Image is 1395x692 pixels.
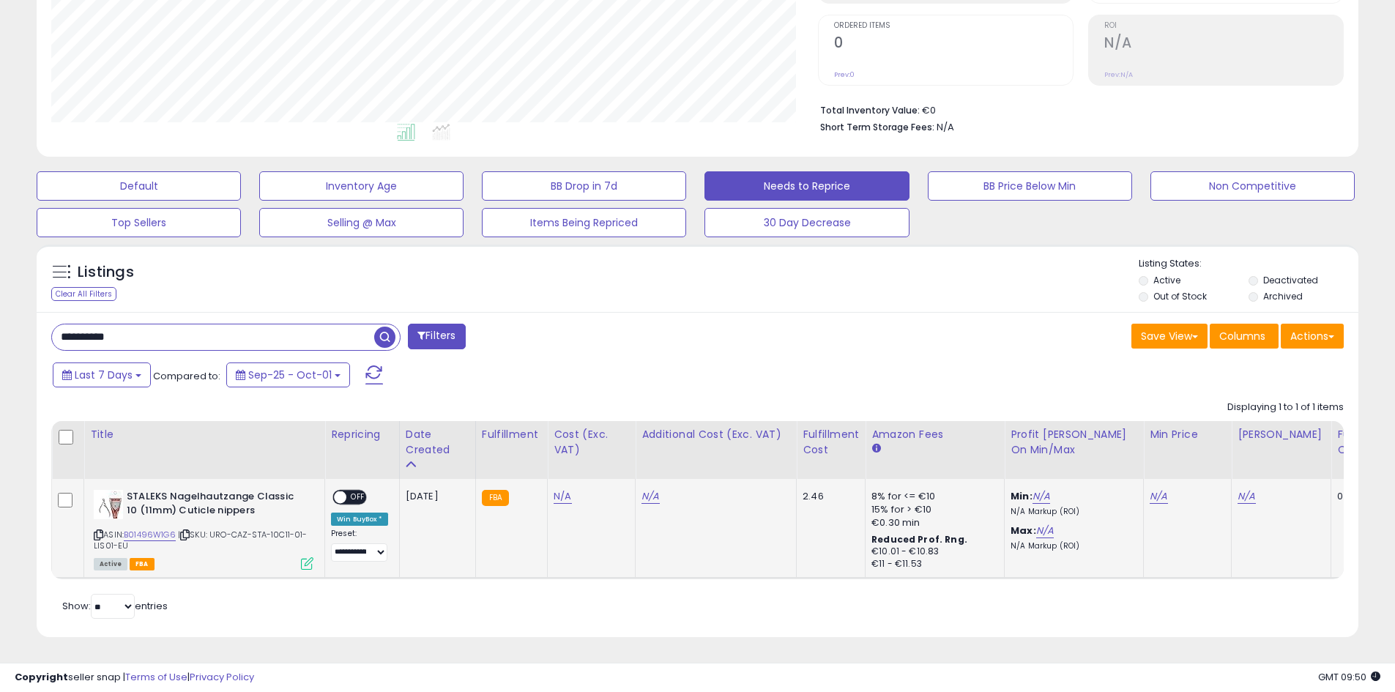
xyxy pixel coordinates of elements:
span: Sep-25 - Oct-01 [248,368,332,382]
label: Deactivated [1263,274,1318,286]
button: Top Sellers [37,208,241,237]
a: N/A [1150,489,1167,504]
button: Needs to Reprice [704,171,909,201]
h2: N/A [1104,34,1343,54]
div: 0 [1337,490,1383,503]
span: Show: entries [62,599,168,613]
button: 30 Day Decrease [704,208,909,237]
div: [DATE] [406,490,464,503]
button: BB Price Below Min [928,171,1132,201]
button: Default [37,171,241,201]
div: €0.30 min [871,516,993,529]
span: All listings currently available for purchase on Amazon [94,558,127,570]
a: B01496W1G6 [124,529,176,541]
span: FBA [130,558,155,570]
div: Displaying 1 to 1 of 1 items [1227,401,1344,414]
p: N/A Markup (ROI) [1011,541,1132,551]
b: Short Term Storage Fees: [820,121,934,133]
div: Profit [PERSON_NAME] on Min/Max [1011,427,1137,458]
b: Total Inventory Value: [820,104,920,116]
a: Privacy Policy [190,670,254,684]
div: Fulfillment [482,427,541,442]
h5: Listings [78,262,134,283]
img: 41pph7k2RJL._SL40_.jpg [94,490,123,519]
span: Last 7 Days [75,368,133,382]
a: N/A [1033,489,1050,504]
div: €10.01 - €10.83 [871,546,993,558]
div: [PERSON_NAME] [1238,427,1325,442]
div: Title [90,427,319,442]
a: N/A [1238,489,1255,504]
div: 8% for <= €10 [871,490,993,503]
button: BB Drop in 7d [482,171,686,201]
b: Max: [1011,524,1036,537]
div: Clear All Filters [51,287,116,301]
div: seller snap | | [15,671,254,685]
span: | SKU: URO-CAZ-STA-10C11-01-LIS01-EU [94,529,308,551]
div: ASIN: [94,490,313,568]
button: Selling @ Max [259,208,464,237]
div: €11 - €11.53 [871,558,993,570]
a: N/A [641,489,659,504]
button: Non Competitive [1150,171,1355,201]
p: Listing States: [1139,257,1358,271]
label: Out of Stock [1153,290,1207,302]
span: Ordered Items [834,22,1073,30]
a: N/A [554,489,571,504]
b: STALEKS Nagelhautzange Classic 10 (11mm) Cuticle nippers [127,490,305,521]
small: Prev: N/A [1104,70,1133,79]
div: Repricing [331,427,393,442]
div: Fulfillable Quantity [1337,427,1388,458]
div: Additional Cost (Exc. VAT) [641,427,790,442]
button: Sep-25 - Oct-01 [226,362,350,387]
span: OFF [346,491,370,504]
span: 2025-10-9 09:50 GMT [1318,670,1380,684]
li: €0 [820,100,1333,118]
label: Archived [1263,290,1303,302]
div: Date Created [406,427,469,458]
span: N/A [937,120,954,134]
button: Columns [1210,324,1279,349]
div: Preset: [331,529,388,562]
button: Actions [1281,324,1344,349]
a: N/A [1036,524,1054,538]
div: Min Price [1150,427,1225,442]
button: Save View [1131,324,1208,349]
button: Items Being Repriced [482,208,686,237]
span: ROI [1104,22,1343,30]
small: Amazon Fees. [871,442,880,455]
label: Active [1153,274,1180,286]
div: Win BuyBox * [331,513,388,526]
b: Reduced Prof. Rng. [871,533,967,546]
b: Min: [1011,489,1033,503]
div: Amazon Fees [871,427,998,442]
button: Last 7 Days [53,362,151,387]
strong: Copyright [15,670,68,684]
div: Cost (Exc. VAT) [554,427,629,458]
button: Inventory Age [259,171,464,201]
button: Filters [408,324,465,349]
div: 2.46 [803,490,854,503]
span: Columns [1219,329,1265,343]
th: The percentage added to the cost of goods (COGS) that forms the calculator for Min & Max prices. [1005,421,1144,479]
small: FBA [482,490,509,506]
h2: 0 [834,34,1073,54]
a: Terms of Use [125,670,187,684]
p: N/A Markup (ROI) [1011,507,1132,517]
span: Compared to: [153,369,220,383]
div: 15% for > €10 [871,503,993,516]
small: Prev: 0 [834,70,855,79]
div: Fulfillment Cost [803,427,859,458]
